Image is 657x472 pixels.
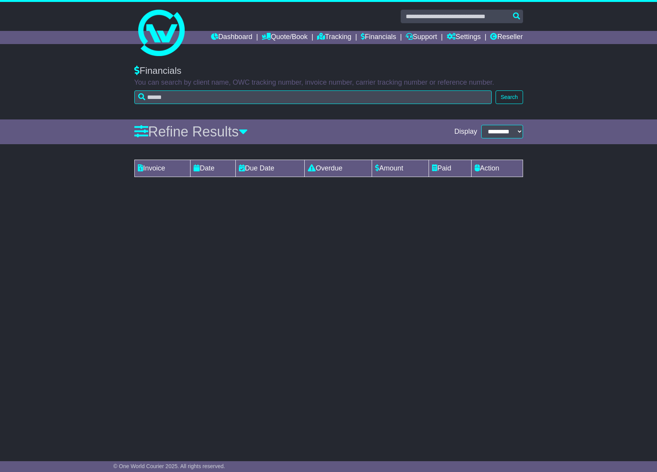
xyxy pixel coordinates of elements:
p: You can search by client name, OWC tracking number, invoice number, carrier tracking number or re... [134,78,523,87]
a: Financials [361,31,396,44]
td: Invoice [134,160,190,177]
a: Support [406,31,437,44]
td: Action [471,160,523,177]
td: Due Date [235,160,305,177]
td: Overdue [305,160,372,177]
span: Display [454,128,477,136]
a: Quote/Book [262,31,307,44]
td: Amount [372,160,429,177]
td: Date [190,160,235,177]
td: Paid [429,160,471,177]
a: Reseller [490,31,523,44]
div: Financials [134,65,523,77]
a: Refine Results [134,124,248,140]
a: Dashboard [211,31,252,44]
a: Tracking [317,31,351,44]
a: Settings [447,31,481,44]
span: © One World Courier 2025. All rights reserved. [113,463,225,469]
button: Search [496,90,523,104]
